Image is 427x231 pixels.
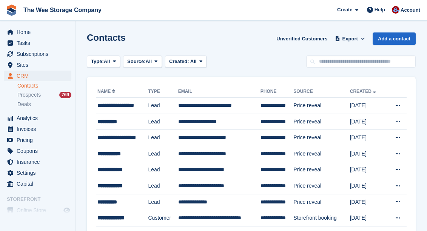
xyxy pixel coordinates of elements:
[7,196,75,203] span: Storefront
[17,91,71,99] a: Prospects 769
[148,162,178,178] td: Lead
[4,38,71,48] a: menu
[293,130,350,146] td: Price reveal
[190,59,197,64] span: All
[148,98,178,114] td: Lead
[350,98,386,114] td: [DATE]
[350,178,386,194] td: [DATE]
[87,55,120,68] button: Type: All
[350,146,386,162] td: [DATE]
[17,146,62,156] span: Coupons
[375,6,385,14] span: Help
[17,27,62,37] span: Home
[337,6,352,14] span: Create
[148,210,178,226] td: Customer
[148,130,178,146] td: Lead
[148,194,178,210] td: Lead
[4,124,71,134] a: menu
[91,58,104,65] span: Type:
[123,55,162,68] button: Source: All
[333,32,367,45] button: Export
[17,205,62,216] span: Online Store
[17,179,62,189] span: Capital
[97,89,117,94] a: Name
[4,135,71,145] a: menu
[17,157,62,167] span: Insurance
[4,179,71,189] a: menu
[17,71,62,81] span: CRM
[4,205,71,216] a: menu
[148,178,178,194] td: Lead
[4,146,71,156] a: menu
[148,86,178,98] th: Type
[87,32,126,43] h1: Contacts
[4,168,71,178] a: menu
[293,210,350,226] td: Storefront booking
[4,27,71,37] a: menu
[17,101,31,108] span: Deals
[169,59,189,64] span: Created:
[350,162,386,178] td: [DATE]
[6,5,17,16] img: stora-icon-8386f47178a22dfd0bd8f6a31ec36ba5ce8667c1dd55bd0f319d3a0aa187defe.svg
[17,91,41,99] span: Prospects
[4,49,71,59] a: menu
[17,135,62,145] span: Pricing
[293,162,350,178] td: Price reveal
[373,32,416,45] a: Add a contact
[293,114,350,130] td: Price reveal
[17,38,62,48] span: Tasks
[350,194,386,210] td: [DATE]
[350,210,386,226] td: [DATE]
[342,35,358,43] span: Export
[293,98,350,114] td: Price reveal
[293,86,350,98] th: Source
[17,124,62,134] span: Invoices
[17,113,62,123] span: Analytics
[127,58,145,65] span: Source:
[350,89,378,94] a: Created
[17,82,71,89] a: Contacts
[104,58,110,65] span: All
[350,130,386,146] td: [DATE]
[146,58,152,65] span: All
[293,146,350,162] td: Price reveal
[178,86,261,98] th: Email
[17,168,62,178] span: Settings
[4,60,71,70] a: menu
[148,114,178,130] td: Lead
[17,60,62,70] span: Sites
[62,206,71,215] a: Preview store
[293,178,350,194] td: Price reveal
[4,157,71,167] a: menu
[261,86,294,98] th: Phone
[17,49,62,59] span: Subscriptions
[350,114,386,130] td: [DATE]
[165,55,207,68] button: Created: All
[293,194,350,210] td: Price reveal
[4,71,71,81] a: menu
[148,146,178,162] td: Lead
[401,6,420,14] span: Account
[392,6,399,14] img: Scott Ritchie
[20,4,105,16] a: The Wee Storage Company
[4,113,71,123] a: menu
[59,92,71,98] div: 769
[273,32,330,45] a: Unverified Customers
[17,100,71,108] a: Deals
